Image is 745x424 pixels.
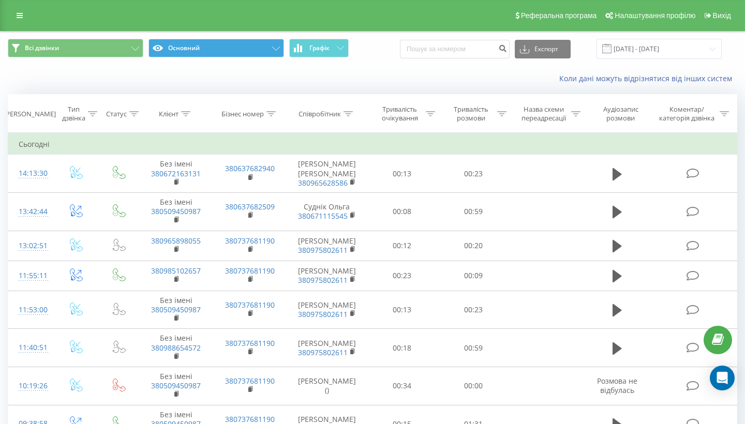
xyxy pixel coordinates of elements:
[148,39,284,57] button: Основний
[19,338,43,358] div: 11:40:51
[225,338,275,348] a: 380737681190
[4,110,56,118] div: [PERSON_NAME]
[221,110,264,118] div: Бізнес номер
[287,261,367,291] td: [PERSON_NAME]
[151,169,201,178] a: 380672163131
[151,236,201,246] a: 380965898055
[19,163,43,184] div: 14:13:30
[19,300,43,320] div: 11:53:00
[19,376,43,396] div: 10:19:26
[298,178,348,188] a: 380965628586
[19,202,43,222] div: 13:42:44
[287,367,367,405] td: [PERSON_NAME] ()
[298,275,348,285] a: 380975802611
[713,11,731,20] span: Вихід
[151,206,201,216] a: 380509450987
[225,266,275,276] a: 380737681190
[225,163,275,173] a: 380637682940
[592,105,649,123] div: Аудіозапис розмови
[657,105,717,123] div: Коментар/категорія дзвінка
[367,261,438,291] td: 00:23
[367,192,438,231] td: 00:08
[8,39,143,57] button: Всі дзвінки
[376,105,424,123] div: Тривалість очікування
[298,347,348,357] a: 380975802611
[298,245,348,255] a: 380975802611
[515,40,571,58] button: Експорт
[438,329,509,367] td: 00:59
[289,39,349,57] button: Графік
[139,367,213,405] td: Без імені
[367,155,438,193] td: 00:13
[151,343,201,353] a: 380988654572
[159,110,178,118] div: Клієнт
[287,231,367,261] td: [PERSON_NAME]
[225,202,275,211] a: 380637682509
[299,110,341,118] div: Співробітник
[106,110,127,118] div: Статус
[298,309,348,319] a: 380975802611
[62,105,85,123] div: Тип дзвінка
[298,211,348,221] a: 380671115545
[597,376,637,395] span: Розмова не відбулась
[225,414,275,424] a: 380737681190
[151,266,201,276] a: 380985102657
[438,192,509,231] td: 00:59
[139,329,213,367] td: Без імені
[309,44,330,52] span: Графік
[287,192,367,231] td: Суднік Ольга
[139,155,213,193] td: Без імені
[559,73,737,83] a: Коли дані можуть відрізнятися вiд інших систем
[710,366,735,390] div: Open Intercom Messenger
[447,105,495,123] div: Тривалість розмови
[8,134,737,155] td: Сьогодні
[367,367,438,405] td: 00:34
[367,329,438,367] td: 00:18
[367,291,438,329] td: 00:13
[139,192,213,231] td: Без імені
[438,261,509,291] td: 00:09
[225,236,275,246] a: 380737681190
[225,300,275,310] a: 380737681190
[438,367,509,405] td: 00:00
[19,236,43,256] div: 13:02:51
[225,376,275,386] a: 380737681190
[438,231,509,261] td: 00:20
[518,105,569,123] div: Назва схеми переадресації
[367,231,438,261] td: 00:12
[521,11,597,20] span: Реферальна програма
[139,291,213,329] td: Без імені
[438,155,509,193] td: 00:23
[19,266,43,286] div: 11:55:11
[438,291,509,329] td: 00:23
[287,329,367,367] td: [PERSON_NAME]
[400,40,510,58] input: Пошук за номером
[287,155,367,193] td: [PERSON_NAME] [PERSON_NAME]
[151,305,201,314] a: 380509450987
[25,44,59,52] span: Всі дзвінки
[615,11,695,20] span: Налаштування профілю
[287,291,367,329] td: [PERSON_NAME]
[151,381,201,390] a: 380509450987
